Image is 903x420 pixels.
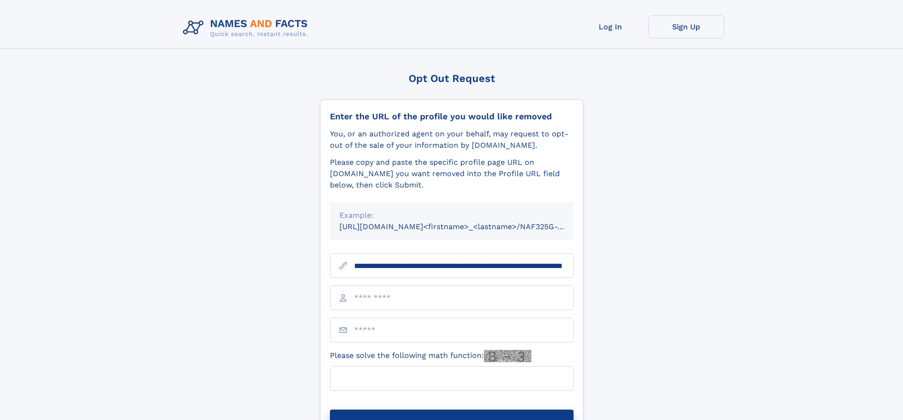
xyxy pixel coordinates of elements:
[330,157,574,191] div: Please copy and paste the specific profile page URL on [DOMAIN_NAME] you want removed into the Pr...
[339,222,592,231] small: [URL][DOMAIN_NAME]<firstname>_<lastname>/NAF325G-xxxxxxxx
[320,72,584,84] div: Opt Out Request
[648,15,724,38] a: Sign Up
[573,15,648,38] a: Log In
[330,111,574,122] div: Enter the URL of the profile you would like removed
[339,210,564,221] div: Example:
[179,15,316,41] img: Logo Names and Facts
[330,128,574,151] div: You, or an authorized agent on your behalf, may request to opt-out of the sale of your informatio...
[330,350,531,362] label: Please solve the following math function:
